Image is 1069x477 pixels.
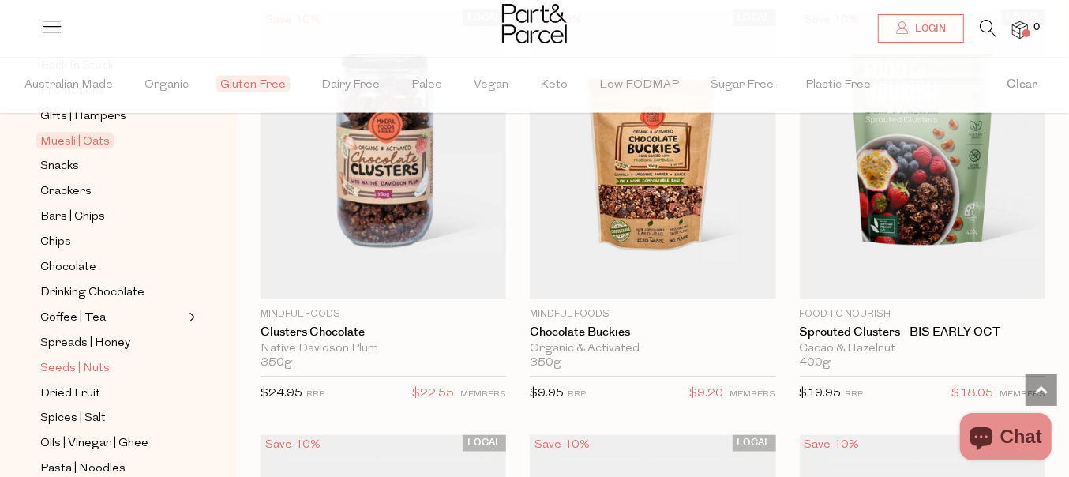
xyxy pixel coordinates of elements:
img: Part&Parcel [502,4,567,43]
div: Save 10% [800,435,865,456]
img: Sprouted Clusters - BIS EARLY OCT [800,9,1045,300]
span: $24.95 [261,388,302,400]
span: $22.55 [412,384,454,404]
a: Oils | Vinegar | Ghee [40,434,184,454]
a: Crackers [40,182,184,201]
a: Drinking Chocolate [40,283,184,302]
a: Gifts | Hampers [40,107,184,126]
span: Chips [40,233,71,252]
p: Food to Nourish [800,307,1045,321]
span: Plastic Free [805,58,871,113]
span: Paleo [411,58,442,113]
p: Mindful Foods [261,307,506,321]
button: Clear filter by Filter [975,57,1069,113]
span: Australian Made [24,58,113,113]
span: Keto [540,58,568,113]
span: Dried Fruit [40,385,100,404]
span: $9.95 [530,388,564,400]
a: Dried Fruit [40,384,184,404]
span: Bars | Chips [40,208,105,227]
span: 0 [1030,21,1044,35]
button: Expand/Collapse Coffee | Tea [185,308,196,327]
span: Oils | Vinegar | Ghee [40,435,148,454]
div: Cacao & Hazelnut [800,342,1045,356]
small: RRP [306,390,324,399]
img: Chocolate Buckies [530,9,775,300]
div: Save 10% [530,435,595,456]
small: MEMBERS [730,390,776,399]
span: LOCAL [463,435,506,452]
span: Muesli | Oats [36,133,114,149]
span: $9.20 [690,384,724,404]
small: RRP [846,390,864,399]
span: $19.95 [800,388,842,400]
small: MEMBERS [1000,390,1045,399]
img: Clusters Chocolate [261,9,506,300]
span: Login [911,22,946,36]
span: Gluten Free [216,76,290,92]
a: 0 [1012,21,1028,38]
small: MEMBERS [460,390,506,399]
a: Spreads | Honey [40,333,184,353]
span: Organic [144,58,189,113]
span: Drinking Chocolate [40,284,144,302]
span: Chocolate [40,258,96,277]
span: Coffee | Tea [40,309,106,328]
a: Seeds | Nuts [40,359,184,378]
a: Spices | Salt [40,409,184,429]
span: Low FODMAP [599,58,679,113]
a: Coffee | Tea [40,308,184,328]
span: Snacks [40,157,79,176]
span: LOCAL [733,435,776,452]
span: 350g [261,356,292,370]
a: Chocolate [40,257,184,277]
span: 350g [530,356,561,370]
small: RRP [568,390,586,399]
span: Seeds | Nuts [40,359,110,378]
span: $18.05 [951,384,993,404]
span: Crackers [40,182,92,201]
inbox-online-store-chat: Shopify online store chat [955,413,1056,464]
a: Chocolate Buckies [530,325,775,340]
a: Bars | Chips [40,207,184,227]
a: Sprouted Clusters - BIS EARLY OCT [800,325,1045,340]
span: Sugar Free [711,58,774,113]
span: Vegan [474,58,508,113]
a: Snacks [40,156,184,176]
a: Chips [40,232,184,252]
div: Organic & Activated [530,342,775,356]
span: Gifts | Hampers [40,107,126,126]
div: Save 10% [261,435,325,456]
a: Clusters Chocolate [261,325,506,340]
div: Native Davidson Plum [261,342,506,356]
span: 400g [800,356,831,370]
a: Muesli | Oats [40,132,184,151]
p: Mindful Foods [530,307,775,321]
span: Dairy Free [321,58,380,113]
span: Spices | Salt [40,410,106,429]
a: Login [878,14,964,43]
span: Spreads | Honey [40,334,130,353]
